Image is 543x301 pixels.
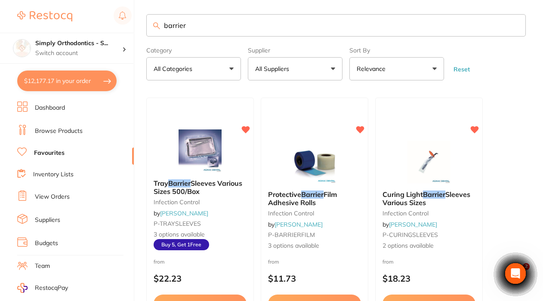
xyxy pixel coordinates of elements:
a: Budgets [35,239,58,248]
a: Suppliers [35,216,60,224]
span: by [268,221,323,228]
button: $12,177.17 in your order [17,71,117,91]
a: RestocqPay [17,283,68,293]
div: Open Intercom Messenger [505,263,526,284]
em: Barrier [423,190,445,199]
a: [PERSON_NAME] [275,221,323,228]
span: Tray [154,179,168,187]
span: 3 options available [268,242,361,250]
h4: Simply Orthodontics - Sydenham [35,39,122,48]
a: Dashboard [35,104,65,112]
p: $11.73 [268,273,361,283]
button: Reset [451,65,472,73]
small: infection control [154,199,247,206]
img: RestocqPay [17,283,28,293]
img: Tray Barrier Sleeves Various Sizes 500/Box [172,129,228,172]
input: Search Favourite Products [146,14,526,37]
p: $22.23 [154,273,247,283]
span: by [383,221,437,228]
span: Sleeves Various Sizes [383,190,470,206]
p: $18.23 [383,273,475,283]
a: Browse Products [35,127,83,135]
button: Relevance [349,57,444,80]
b: Tray Barrier Sleeves Various Sizes 500/Box [154,179,247,195]
span: P-BARRIERFILM [268,231,315,239]
a: View Orders [35,193,70,201]
span: Film Adhesive Rolls [268,190,337,206]
span: Protective [268,190,301,199]
label: Category [146,47,241,54]
a: Favourites [34,149,65,157]
span: 2 [523,263,530,270]
em: Barrier [301,190,324,199]
span: 2 options available [383,242,475,250]
span: Buy 5, Get 1 Free [154,239,209,250]
span: Curing Light [383,190,423,199]
span: Sleeves Various Sizes 500/Box [154,179,242,195]
span: from [154,258,165,265]
em: Barrier [168,179,191,187]
p: Switch account [35,49,122,58]
img: Simply Orthodontics - Sydenham [13,40,31,57]
small: infection control [268,210,361,217]
span: RestocqPay [35,284,68,292]
a: Team [35,262,50,270]
img: Restocq Logo [17,11,72,21]
span: P-CURINGSLEEVES [383,231,438,239]
label: Supplier [248,47,342,54]
span: from [268,258,279,265]
a: [PERSON_NAME] [160,209,208,217]
button: All Suppliers [248,57,342,80]
a: Inventory Lists [33,170,74,179]
b: Protective Barrier Film Adhesive Rolls [268,190,361,206]
p: All Categories [154,64,196,73]
img: Protective Barrier Film Adhesive Rolls [287,141,342,184]
a: [PERSON_NAME] [389,221,437,228]
b: Curing Light Barrier Sleeves Various Sizes [383,190,475,206]
span: from [383,258,394,265]
span: by [154,209,208,217]
span: 3 options available [154,230,247,239]
p: All Suppliers [255,64,293,73]
button: All Categories [146,57,241,80]
p: Relevance [357,64,389,73]
small: infection control [383,210,475,217]
span: P-TRAYSLEEVES [154,220,201,227]
a: Restocq Logo [17,6,72,26]
label: Sort By [349,47,444,54]
img: Curing Light Barrier Sleeves Various Sizes [401,141,457,184]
